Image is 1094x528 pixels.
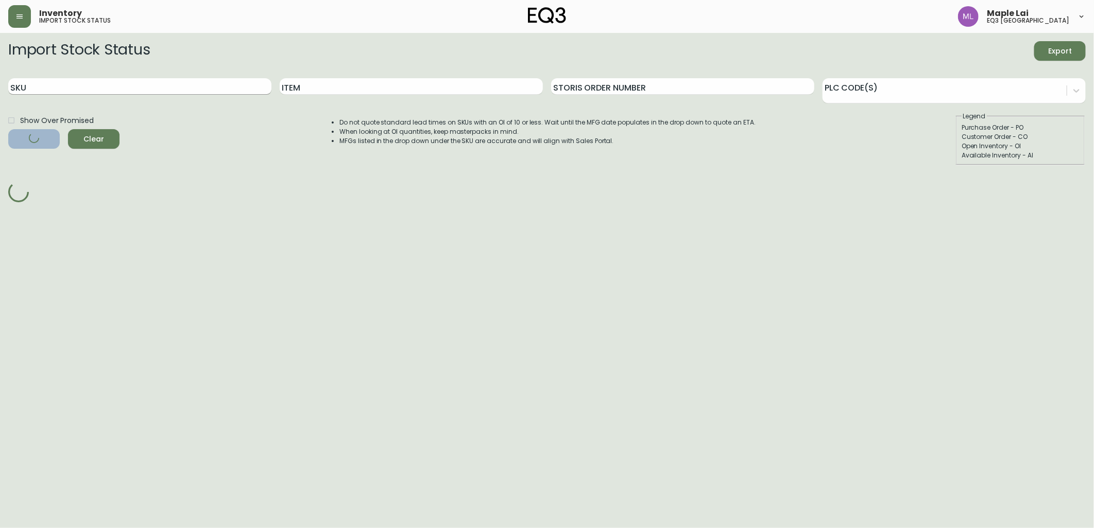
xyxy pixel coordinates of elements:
img: 61e28cffcf8cc9f4e300d877dd684943 [958,6,979,27]
h5: eq3 [GEOGRAPHIC_DATA] [987,17,1069,24]
img: logo [528,7,566,24]
h5: import stock status [39,17,111,24]
span: Maple Lai [987,9,1029,17]
span: Inventory [39,9,82,17]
